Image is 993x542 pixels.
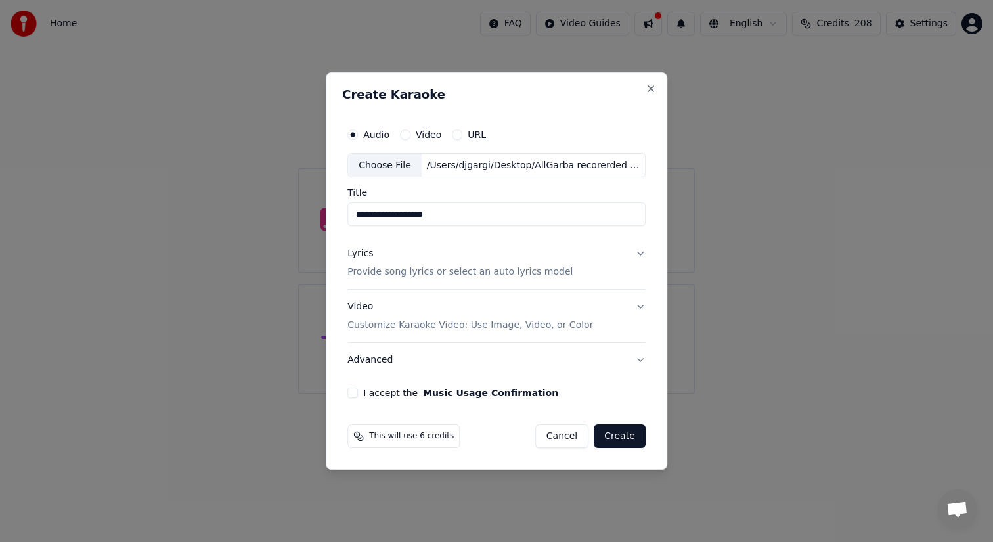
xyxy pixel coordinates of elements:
[535,424,588,448] button: Cancel
[468,130,486,139] label: URL
[594,424,646,448] button: Create
[347,248,373,261] div: Lyrics
[347,301,593,332] div: Video
[416,130,441,139] label: Video
[423,388,558,397] button: I accept the
[347,189,646,198] label: Title
[347,319,593,332] p: Customize Karaoke Video: Use Image, Video, or Color
[342,89,651,101] h2: Create Karaoke
[348,154,422,177] div: Choose File
[347,237,646,290] button: LyricsProvide song lyrics or select an auto lyrics model
[422,159,645,172] div: /Users/djgargi/Desktop/AllGarba recorerded files-[PERSON_NAME]/Pilot-Garba -2014-MK Studio/02) RA...
[363,130,389,139] label: Audio
[347,290,646,343] button: VideoCustomize Karaoke Video: Use Image, Video, or Color
[369,431,454,441] span: This will use 6 credits
[347,343,646,377] button: Advanced
[363,388,558,397] label: I accept the
[347,266,573,279] p: Provide song lyrics or select an auto lyrics model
